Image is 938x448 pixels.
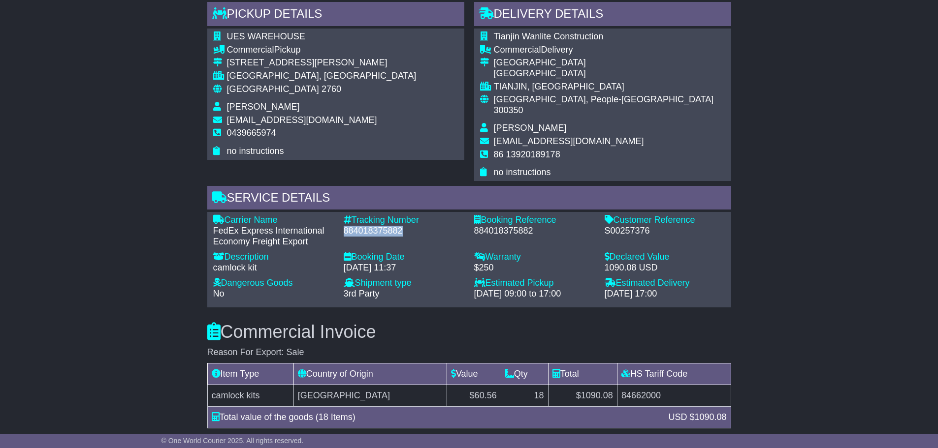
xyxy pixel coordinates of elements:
[213,226,334,247] div: FedEx Express International Economy Freight Export
[474,289,595,299] div: [DATE] 09:00 to 17:00
[227,128,276,138] span: 0439665974
[344,215,464,226] div: Tracking Number
[344,289,380,299] span: 3rd Party
[494,68,725,79] div: [GEOGRAPHIC_DATA]
[494,82,725,92] div: TIANJIN, [GEOGRAPHIC_DATA]
[617,385,731,406] td: 84662000
[293,385,447,406] td: [GEOGRAPHIC_DATA]
[494,105,523,115] span: 300350
[213,252,334,263] div: Description
[227,146,284,156] span: no instructions
[293,363,447,385] td: Country of Origin
[227,58,417,68] div: [STREET_ADDRESS][PERSON_NAME]
[494,45,725,56] div: Delivery
[344,278,464,289] div: Shipment type
[605,215,725,226] div: Customer Reference
[447,363,501,385] td: Value
[494,45,541,55] span: Commercial
[227,45,417,56] div: Pickup
[227,31,305,41] span: UES WAREHOUSE
[605,289,725,299] div: [DATE] 17:00
[213,289,225,299] span: No
[494,31,604,41] span: Tianjin Wanlite Construction
[207,347,731,358] div: Reason For Export: Sale
[548,363,617,385] td: Total
[474,252,595,263] div: Warranty
[322,84,341,94] span: 2760
[474,226,595,237] div: 884018375882
[605,278,725,289] div: Estimated Delivery
[207,186,731,212] div: Service Details
[474,263,595,273] div: $250
[548,385,617,406] td: $1090.08
[494,58,725,68] div: [GEOGRAPHIC_DATA]
[663,411,731,424] div: USD $1090.08
[227,115,377,125] span: [EMAIL_ADDRESS][DOMAIN_NAME]
[227,45,274,55] span: Commercial
[501,363,548,385] td: Qty
[474,2,731,29] div: Delivery Details
[501,385,548,406] td: 18
[605,252,725,263] div: Declared Value
[213,215,334,226] div: Carrier Name
[494,136,644,146] span: [EMAIL_ADDRESS][DOMAIN_NAME]
[344,226,464,237] div: 884018375882
[447,385,501,406] td: $60.56
[207,411,664,424] div: Total value of the goods (18 Items)
[162,437,304,445] span: © One World Courier 2025. All rights reserved.
[213,278,334,289] div: Dangerous Goods
[474,215,595,226] div: Booking Reference
[344,252,464,263] div: Booking Date
[344,263,464,273] div: [DATE] 11:37
[227,84,319,94] span: [GEOGRAPHIC_DATA]
[605,226,725,237] div: S00257376
[605,263,725,273] div: 1090.08 USD
[207,385,293,406] td: camlock kits
[617,363,731,385] td: HS Tariff Code
[474,278,595,289] div: Estimated Pickup
[494,123,567,133] span: [PERSON_NAME]
[494,149,560,159] span: 86 13920189178
[207,2,464,29] div: Pickup Details
[494,167,551,177] span: no instructions
[227,71,417,82] div: [GEOGRAPHIC_DATA], [GEOGRAPHIC_DATA]
[227,102,300,112] span: [PERSON_NAME]
[207,363,293,385] td: Item Type
[207,322,731,342] h3: Commercial Invoice
[213,263,334,273] div: camlock kit
[494,94,714,104] span: [GEOGRAPHIC_DATA], People-[GEOGRAPHIC_DATA]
